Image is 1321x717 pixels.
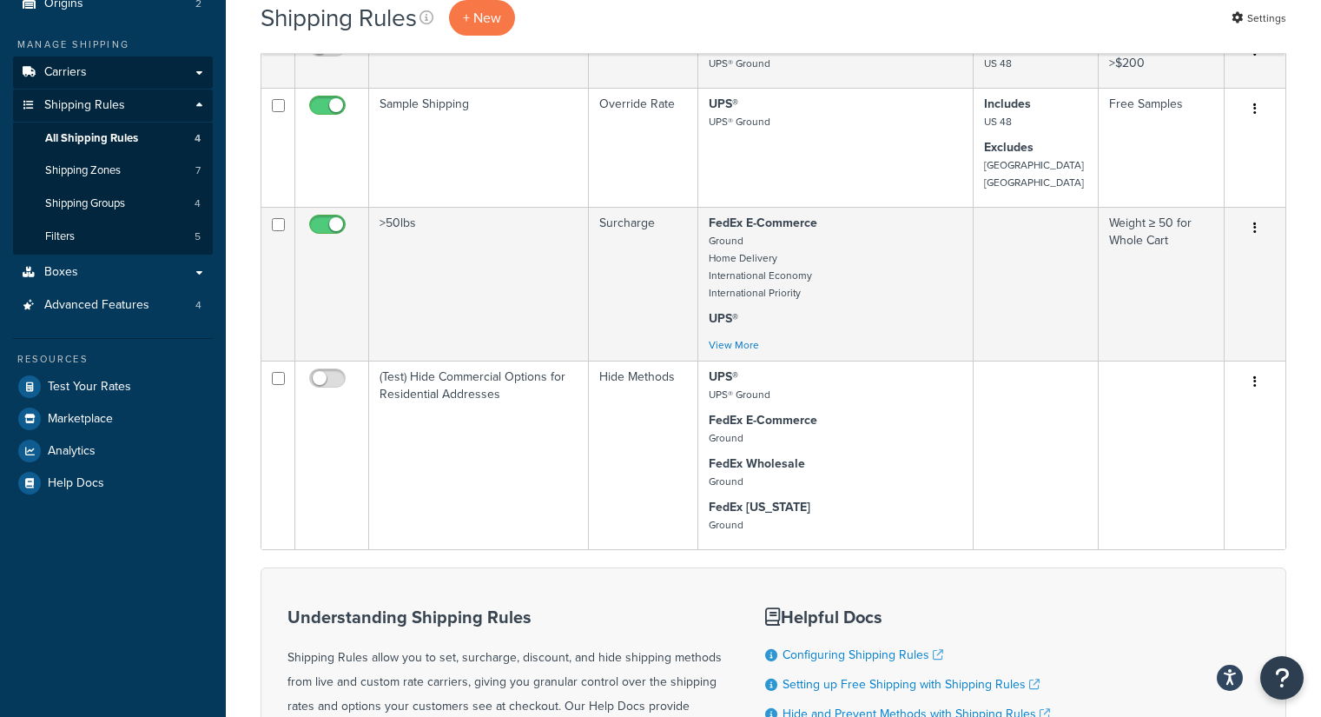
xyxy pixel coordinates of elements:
[13,155,213,187] li: Shipping Zones
[13,123,213,155] li: All Shipping Rules
[984,157,1084,190] small: [GEOGRAPHIC_DATA] [GEOGRAPHIC_DATA]
[48,476,104,491] span: Help Docs
[44,298,149,313] span: Advanced Features
[13,155,213,187] a: Shipping Zones 7
[783,646,943,664] a: Configuring Shipping Rules
[709,214,817,232] strong: FedEx E-Commerce
[44,98,125,113] span: Shipping Rules
[1232,6,1286,30] a: Settings
[195,131,201,146] span: 4
[709,337,759,353] a: View More
[13,90,213,122] a: Shipping Rules
[13,352,213,367] div: Resources
[261,1,417,35] h1: Shipping Rules
[45,229,75,244] span: Filters
[45,131,138,146] span: All Shipping Rules
[589,88,698,207] td: Override Rate
[45,196,125,211] span: Shipping Groups
[709,368,738,386] strong: UPS®
[48,412,113,427] span: Marketplace
[984,138,1034,156] strong: Excludes
[13,371,213,402] a: Test Your Rates
[44,265,78,280] span: Boxes
[48,444,96,459] span: Analytics
[984,114,1012,129] small: US 48
[984,56,1012,71] small: US 48
[195,196,201,211] span: 4
[709,411,817,429] strong: FedEx E-Commerce
[195,298,201,313] span: 4
[13,468,213,499] a: Help Docs
[709,498,810,516] strong: FedEx [US_STATE]
[195,229,201,244] span: 5
[984,95,1031,113] strong: Includes
[709,95,738,113] strong: UPS®
[709,517,743,533] small: Ground
[369,207,589,361] td: >50lbs
[765,607,1050,627] h3: Helpful Docs
[13,188,213,220] a: Shipping Groups 4
[13,256,213,289] a: Boxes
[709,430,743,446] small: Ground
[783,675,1040,694] a: Setting up Free Shipping with Shipping Rules
[13,221,213,253] li: Filters
[13,188,213,220] li: Shipping Groups
[48,380,131,395] span: Test Your Rates
[1099,30,1225,88] td: Cart < 500 lbs and >$200
[709,455,805,473] strong: FedEx Wholesale
[13,221,213,253] a: Filters 5
[1099,88,1225,207] td: Free Samples
[287,607,722,627] h3: Understanding Shipping Rules
[369,30,589,88] td: Free Shipping
[709,474,743,489] small: Ground
[1099,207,1225,361] td: Weight ≥ 50 for Whole Cart
[589,30,698,88] td: Free Shipping
[709,309,738,328] strong: UPS®
[589,361,698,549] td: Hide Methods
[13,435,213,467] a: Analytics
[13,123,213,155] a: All Shipping Rules 4
[13,56,213,89] a: Carriers
[589,207,698,361] td: Surcharge
[709,56,770,71] small: UPS® Ground
[13,403,213,435] a: Marketplace
[13,37,213,52] div: Manage Shipping
[195,163,201,178] span: 7
[1260,656,1304,700] button: Open Resource Center
[45,163,121,178] span: Shipping Zones
[709,114,770,129] small: UPS® Ground
[369,361,589,549] td: (Test) Hide Commercial Options for Residential Addresses
[44,65,87,80] span: Carriers
[13,289,213,322] li: Advanced Features
[369,88,589,207] td: Sample Shipping
[709,233,812,301] small: Ground Home Delivery International Economy International Priority
[13,289,213,322] a: Advanced Features 4
[709,387,770,402] small: UPS® Ground
[13,90,213,255] li: Shipping Rules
